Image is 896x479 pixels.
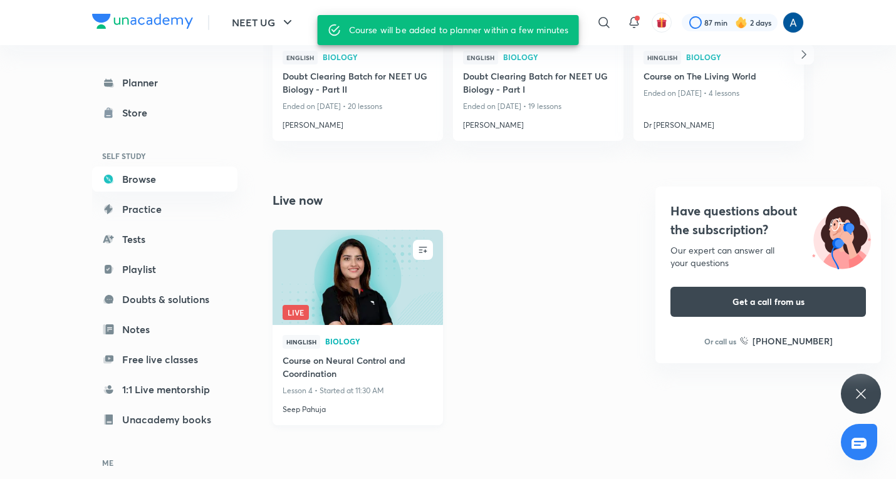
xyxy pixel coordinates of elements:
span: Hinglish [643,51,681,64]
a: Free live classes [92,347,237,372]
img: ttu_illustration_new.svg [802,202,881,269]
div: Store [122,105,155,120]
img: new-thumbnail [271,229,444,326]
a: Seep Pahuja [283,399,433,415]
p: Ended on [DATE] • 4 lessons [643,85,794,101]
a: Biology [686,53,794,62]
span: Live [283,305,309,320]
a: Course on Neural Control and Coordination [283,354,433,383]
h6: ME [92,452,237,473]
a: Doubt Clearing Batch for NEET UG Biology - Part II [283,70,433,98]
button: Get a call from us [670,287,866,317]
img: streak [735,16,748,29]
button: NEET UG [224,10,303,35]
p: Or call us [704,336,736,347]
a: Biology [325,337,433,346]
p: Ended on [DATE] • 19 lessons [463,98,613,115]
a: Store [92,100,237,125]
span: English [463,51,498,64]
span: Biology [325,337,433,345]
a: Unacademy books [92,407,237,432]
a: Planner [92,70,237,95]
span: Biology [686,53,794,61]
a: Company Logo [92,14,193,32]
a: new-thumbnailLive [273,230,443,325]
a: Playlist [92,257,237,282]
a: Browse [92,167,237,192]
a: [PERSON_NAME] [463,115,613,131]
h6: [PHONE_NUMBER] [753,334,833,348]
img: Company Logo [92,14,193,29]
a: Biology [323,53,433,62]
h6: SELF STUDY [92,145,237,167]
a: Course on The Living World [643,70,794,85]
div: Our expert can answer all your questions [670,244,866,269]
span: English [283,51,318,64]
a: Doubt Clearing Batch for NEET UG Biology - Part I [463,70,613,98]
p: Lesson 4 • Started at 11:30 AM [283,383,433,399]
a: Doubts & solutions [92,287,237,312]
a: Practice [92,197,237,222]
div: Course will be added to planner within a few minutes [349,19,569,41]
span: Biology [323,53,433,61]
a: 1:1 Live mentorship [92,377,237,402]
a: [PHONE_NUMBER] [740,334,833,348]
a: Biology [503,53,613,62]
img: avatar [656,17,667,28]
button: avatar [652,13,672,33]
a: Dr [PERSON_NAME] [643,115,794,131]
h2: Live now [273,191,323,210]
h4: Have questions about the subscription? [670,202,866,239]
span: Biology [503,53,613,61]
p: Ended on [DATE] • 20 lessons [283,98,433,115]
a: [PERSON_NAME] [283,115,433,131]
a: Notes [92,317,237,342]
img: Anees Ahmed [783,12,804,33]
span: Hinglish [283,335,320,349]
a: Tests [92,227,237,252]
